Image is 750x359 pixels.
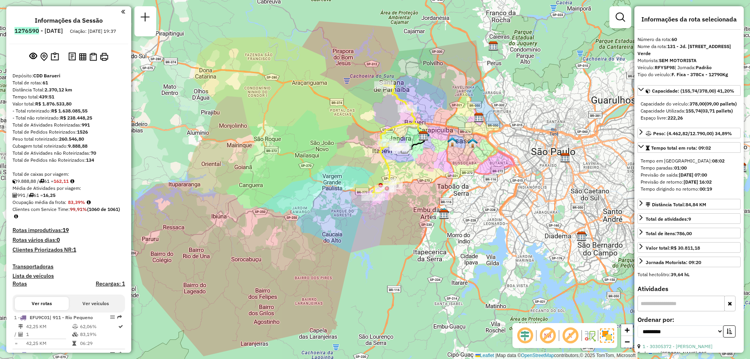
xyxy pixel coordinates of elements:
[12,150,125,157] div: Total de Atividades não Roteirizadas:
[474,113,484,123] img: CDD São Paulo
[689,101,705,107] strong: 378,00
[646,245,700,252] div: Valor total:
[674,165,687,171] strong: 01:00
[98,51,110,63] button: Imprimir Rotas
[68,199,85,205] strong: 83,39%
[671,271,689,277] strong: 39,64 hL
[12,193,17,198] i: Total de Atividades
[62,227,69,234] strong: 19
[117,315,122,320] em: Rota exportada
[110,315,115,320] em: Opções
[600,329,614,343] img: Exibir/Ocultar setores
[12,273,125,279] h4: Lista de veículos
[637,85,741,96] a: Capacidade: (155,74/378,00) 41,20%
[637,43,741,57] div: Nome da rota:
[14,330,18,338] td: /
[646,259,701,266] div: Jornada Motorista: 09:20
[33,73,60,79] strong: CDD Barueri
[12,227,125,234] h4: Rotas improdutivas:
[686,202,706,207] span: 84,84 KM
[12,114,125,121] div: - Total não roteirizado:
[705,101,737,107] strong: (09,00 pallets)
[82,122,90,128] strong: 991
[137,9,153,27] a: Nova sessão e pesquisa
[43,80,48,86] strong: 61
[637,228,741,238] a: Total de itens:786,00
[96,280,125,287] h4: Recargas: 1
[51,108,87,114] strong: R$ 1.638.085,55
[117,352,122,356] em: Rota exportada
[538,326,557,345] span: Exibir NR
[653,130,732,136] span: Peso: (4.462,82/12.790,00) 34,89%
[67,28,119,35] div: Criação: [DATE] 19:37
[723,325,736,338] button: Ordem crescente
[72,324,78,329] i: % de utilização do peso
[671,245,700,251] strong: R$ 30.811,18
[621,324,633,336] a: Zoom in
[637,199,741,209] a: Distância Total:84,84 KM
[39,94,54,100] strong: 439:51
[561,326,580,345] span: Exibir rótulo
[621,336,633,348] a: Zoom out
[625,325,630,335] span: +
[637,271,741,278] div: Total hectolitro:
[418,131,429,141] img: CDD Barueri
[700,186,712,192] strong: 00:19
[577,230,587,241] img: CDD DIADEMA
[14,27,63,34] h6: 1276590 - [DATE]
[652,88,734,94] span: Capacidade: (155,74/378,00) 41,20%
[35,17,103,24] h4: Informações da Sessão
[121,7,125,16] a: Clique aqui para minimizar o painel
[28,50,39,63] button: Exibir sessão original
[584,329,596,342] img: Fluxo de ruas
[646,201,706,208] div: Distância Total:
[637,257,741,267] a: Jornada Motorista: 09:20
[12,237,125,243] h4: Rotas vários dias:
[521,353,554,358] a: OpenStreetMap
[12,199,66,205] span: Ocupação média da frota:
[87,200,91,205] em: Média calculada utilizando a maior ocupação (%Peso ou %Cubagem) de cada rota da sessão. Rotas cro...
[637,142,741,153] a: Tempo total em rota: 09:02
[26,330,72,338] td: 1
[637,43,731,56] strong: 131 - Jd. [STREET_ADDRESS] Verde
[516,326,534,345] span: Ocultar deslocamento
[70,179,74,184] i: Meta Caixas/viagem: 169,60 Diferença: -7,49
[637,97,741,125] div: Capacidade: (155,74/378,00) 41,20%
[696,64,712,70] strong: Padrão
[637,64,741,71] div: Veículo:
[688,216,691,222] strong: 9
[77,51,88,62] button: Visualizar relatório de Roteirização
[69,297,123,310] button: Ver veículos
[12,206,70,212] span: Clientes com Service Time:
[637,242,741,253] a: Valor total:R$ 30.811,18
[420,130,430,141] img: ZumpyCarap1
[12,129,125,136] div: Total de Pedidos Roteirizados:
[73,246,76,253] strong: 1
[686,108,701,114] strong: 155,74
[35,101,71,107] strong: R$ 1.876.533,80
[641,186,737,193] div: Tempo dirigindo no retorno:
[637,71,741,78] div: Tipo do veículo:
[12,143,125,150] div: Cubagem total roteirizado:
[70,206,87,212] strong: 99,91%
[12,107,125,114] div: - Total roteirizado:
[643,343,712,349] a: 1 - 30305372 - [PERSON_NAME]
[67,51,77,63] button: Logs desbloquear sessão
[12,171,125,178] div: Total de caixas por viagem:
[468,138,478,148] img: 601 UDC Light Jd. Rochdale
[29,193,34,198] i: Total de rotas
[118,324,123,329] i: Rota otimizada
[641,179,737,186] div: Previsão de retorno:
[39,51,49,63] button: Centralizar mapa no depósito ou ponto de apoio
[12,280,27,287] h4: Rotas
[625,337,630,346] span: −
[701,108,733,114] strong: (03,71 pallets)
[637,285,741,293] h4: Atividades
[12,157,125,164] div: Total de Pedidos não Roteirizados:
[641,114,737,121] div: Espaço livre:
[12,246,125,253] h4: Clientes Priorizados NR:
[26,339,72,347] td: 42,25 KM
[12,178,125,185] div: 9.888,88 / 61 =
[12,179,17,184] i: Cubagem total roteirizado
[637,16,741,23] h4: Informações da rota selecionada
